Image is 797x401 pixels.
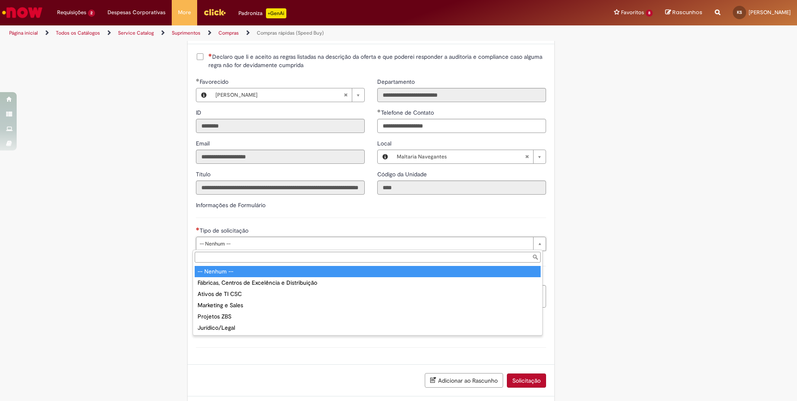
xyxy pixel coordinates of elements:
[195,322,541,333] div: Jurídico/Legal
[195,300,541,311] div: Marketing e Sales
[193,264,542,335] ul: Tipo de solicitação
[195,277,541,288] div: Fábricas, Centros de Excelência e Distribuição
[195,266,541,277] div: -- Nenhum --
[195,288,541,300] div: Ativos de TI CSC
[195,311,541,322] div: Projetos ZBS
